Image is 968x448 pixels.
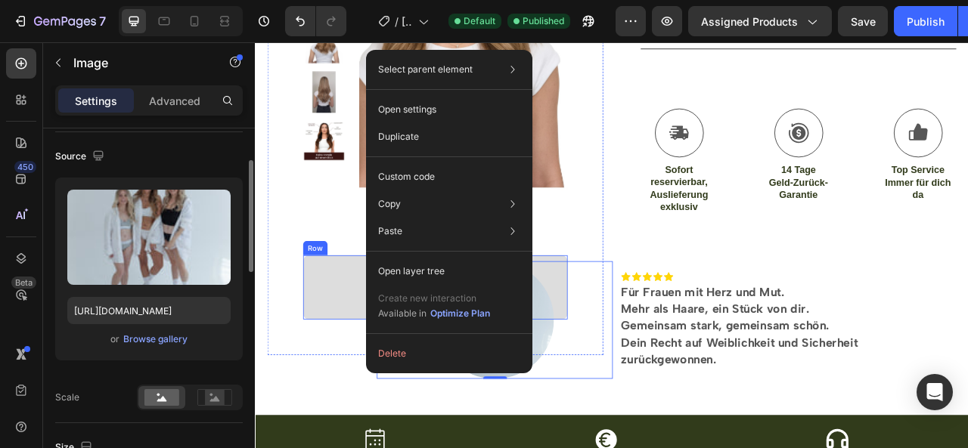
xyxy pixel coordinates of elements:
[907,14,945,29] div: Publish
[378,307,427,319] span: Available in
[55,391,79,404] div: Scale
[255,42,968,448] iframe: Design area
[378,264,445,278] p: Open layer tree
[430,306,491,321] button: Optimize Plan
[378,224,402,238] p: Paste
[378,63,473,76] p: Select parent element
[173,257,206,270] div: Image
[465,351,730,369] strong: Gemeinsam stark, gemeinsam schön.
[123,332,188,347] button: Browse gallery
[229,278,380,428] img: gempages_583672035293528916-0354c3d5-0094-4cd7-8edf-e8e26113b3a1.jpg
[894,6,957,36] button: Publish
[464,14,495,28] span: Default
[465,308,672,326] strong: Für Frauen mit Herz und Mut.
[378,170,435,184] p: Custom code
[430,307,490,320] div: Optimize Plan
[523,14,564,28] span: Published
[14,161,36,173] div: 450
[73,54,202,72] p: Image
[465,372,766,412] strong: Dein Recht auf Weiblichkeit und Sicherheit zurückgewonnen.
[378,103,436,116] p: Open settings
[67,190,231,285] img: preview-image
[110,330,119,348] span: or
[75,93,117,109] p: Settings
[465,329,704,348] strong: Mehr als Haare, ein Stück von dir.
[378,130,419,144] p: Duplicate
[653,171,729,200] strong: Geld-Zurück-Garantie
[795,171,891,202] p: Immer für dich da
[838,6,888,36] button: Save
[372,340,526,367] button: Delete
[643,155,739,171] p: 14 Tage
[378,291,491,306] p: Create new interaction
[851,15,876,28] span: Save
[402,14,412,29] span: [PERSON_NAME] Caramel Front
[149,93,200,109] p: Advanced
[123,332,188,346] div: Browse gallery
[688,6,832,36] button: Assigned Products
[6,6,113,36] button: 7
[917,374,953,410] div: Open Intercom Messenger
[55,147,107,167] div: Source
[378,197,401,211] p: Copy
[395,14,399,29] span: /
[795,155,891,171] p: Top Service
[285,6,346,36] div: Undo/Redo
[11,277,36,289] div: Beta
[99,12,106,30] p: 7
[491,155,587,218] p: Sofort reservierbar, Auslieferung exklusiv
[67,297,231,324] input: https://example.com/image.jpg
[701,14,798,29] span: Assigned Products
[64,255,88,268] div: Row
